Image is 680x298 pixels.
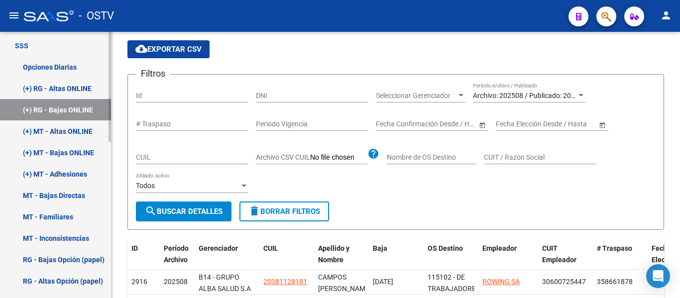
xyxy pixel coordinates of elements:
[136,67,170,81] h3: Filtros
[136,201,231,221] button: Buscar Detalles
[263,244,278,252] span: CUIL
[136,182,155,190] span: Todos
[376,120,407,128] input: Start date
[164,278,188,286] span: 202508
[131,278,147,286] span: 2916
[79,5,114,27] span: - OSTV
[248,205,260,217] mat-icon: delete
[660,9,672,21] mat-icon: person
[145,207,223,216] span: Buscar Detalles
[314,238,369,271] datatable-header-cell: Apellido y Nombre
[415,120,464,128] input: End date
[367,148,379,160] mat-icon: help
[239,201,329,221] button: Borrar Filtros
[160,238,195,271] datatable-header-cell: Período Archivo
[199,244,238,252] span: Gerenciador
[482,278,520,286] span: ROWING SA
[195,238,259,271] datatable-header-cell: Gerenciador
[473,92,587,99] span: Archivo: 202508 / Publicado: 202507
[538,238,593,271] datatable-header-cell: CUIT Empleador
[259,238,314,271] datatable-header-cell: CUIL
[597,278,633,286] span: 358661878
[477,119,487,130] button: Open calendar
[131,244,138,252] span: ID
[164,244,189,264] span: Período Archivo
[145,205,157,217] mat-icon: search
[482,244,517,252] span: Empleador
[542,244,576,264] span: CUIT Empleador
[652,244,679,264] span: Fecha Eleccion
[310,153,367,162] input: Archivo CSV CUIL
[593,238,648,271] datatable-header-cell: # Traspaso
[597,119,607,130] button: Open calendar
[597,244,632,252] span: # Traspaso
[369,238,424,271] datatable-header-cell: Baja
[127,40,210,58] button: Exportar CSV
[263,278,307,286] span: 20381128181
[478,238,538,271] datatable-header-cell: Empleador
[373,244,387,252] span: Baja
[646,264,670,288] div: Open Intercom Messenger
[318,244,349,264] span: Apellido y Nombre
[248,207,320,216] span: Borrar Filtros
[535,120,584,128] input: End date
[8,9,20,21] mat-icon: menu
[256,153,310,161] span: Archivo CSV CUIL
[424,238,478,271] datatable-header-cell: OS Destino
[376,92,456,100] span: Seleccionar Gerenciador
[373,276,420,288] div: [DATE]
[318,273,371,293] span: CAMPOS [PERSON_NAME]
[496,120,527,128] input: Start date
[135,45,202,54] span: Exportar CSV
[428,244,463,252] span: OS Destino
[127,238,160,271] datatable-header-cell: ID
[135,43,147,55] mat-icon: cloud_download
[542,278,586,286] span: 30600725447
